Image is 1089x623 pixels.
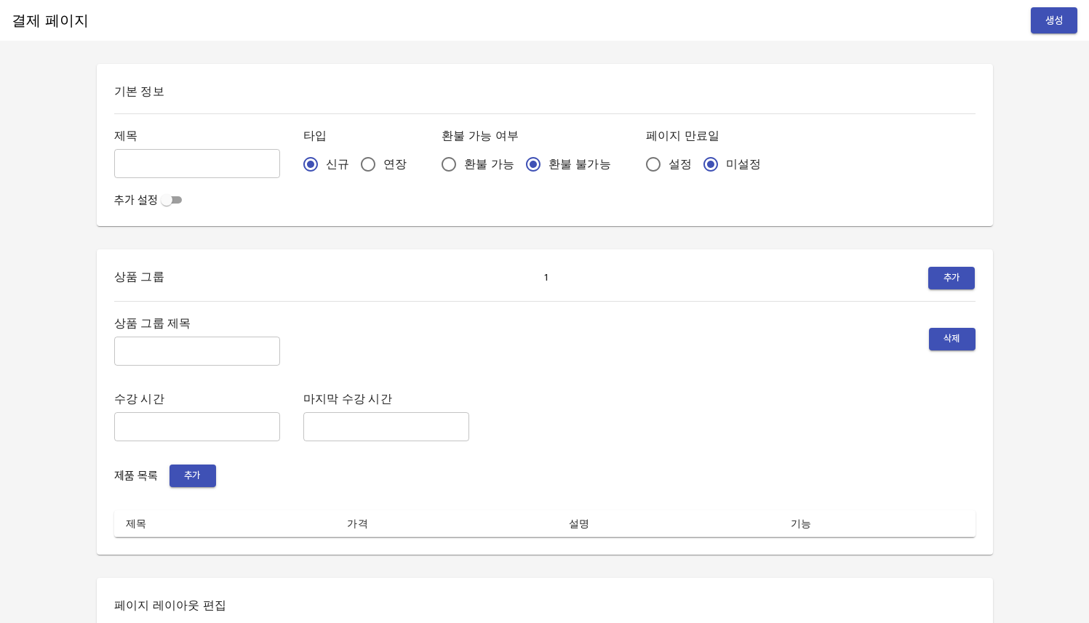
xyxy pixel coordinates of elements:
[114,510,336,537] th: 제목
[928,267,975,289] button: 추가
[326,156,349,173] span: 신규
[646,126,773,146] h6: 페이지 만료일
[549,156,610,173] span: 환불 불가능
[114,193,158,207] span: 추가 설정
[532,267,561,289] button: 1
[1031,7,1077,34] button: 생성
[726,156,761,173] span: 미설정
[114,469,158,483] span: 제품 목록
[535,270,557,286] span: 1
[464,156,514,173] span: 환불 가능
[669,156,692,173] span: 설정
[303,126,419,146] h6: 타입
[335,510,557,537] th: 가격
[303,389,469,409] h6: 마지막 수강 시간
[12,9,89,32] h6: 결제 페이지
[936,331,968,347] span: 삭제
[114,595,976,616] h6: 페이지 레이아웃 편집
[114,126,280,146] h6: 제목
[442,126,623,146] h6: 환불 가능 여부
[929,328,976,350] button: 삭제
[1042,12,1066,30] span: 생성
[114,81,976,102] h6: 기본 정보
[557,510,779,537] th: 설명
[936,270,968,286] span: 추가
[114,267,164,289] h6: 상품 그룹
[114,389,280,409] h6: 수강 시간
[169,465,216,487] button: 추가
[383,156,407,173] span: 연장
[114,313,280,334] h6: 상품 그룹 제목
[779,510,975,537] th: 기능
[177,467,209,484] span: 추가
